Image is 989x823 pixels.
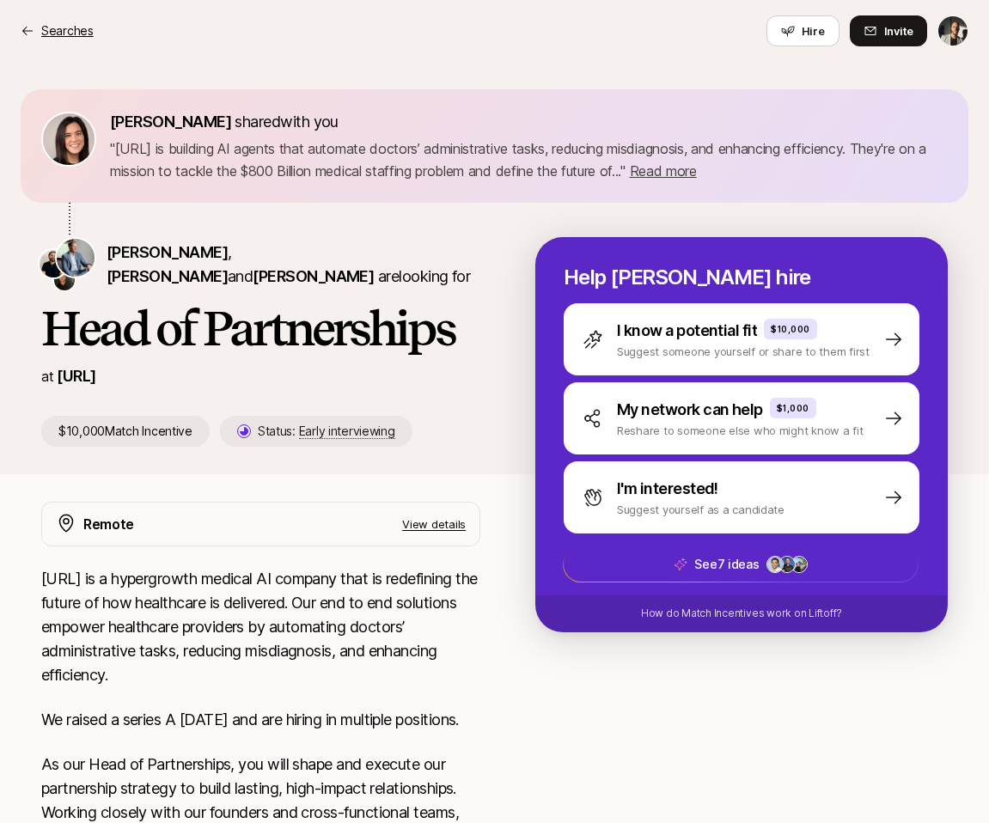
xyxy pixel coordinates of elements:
[41,708,480,732] p: We raised a series A [DATE] and are hiring in multiple positions.
[41,567,480,687] p: [URL] is a hypergrowth medical AI company that is redefining the future of how healthcare is deli...
[83,513,134,535] p: Remote
[617,319,757,343] p: I know a potential fit
[41,21,94,41] p: Searches
[107,241,480,289] p: are looking for
[641,606,842,621] p: How do Match Incentives work on Liftoff?
[57,239,95,277] img: Taylor Berghane
[767,557,783,572] img: c8ee6121_6e41_40dc_9851_85bbd6b2dfcd.jpg
[766,15,839,46] button: Hire
[850,15,927,46] button: Invite
[258,421,395,442] p: Status:
[617,343,870,360] p: Suggest someone yourself or share to them first
[402,515,466,533] p: View details
[253,267,374,285] span: [PERSON_NAME]
[777,401,809,415] p: $1,000
[563,546,919,582] button: See7 ideas
[791,557,807,572] img: 47272675_1f45_478b_93cf_e599354817bb.jpg
[107,267,228,285] span: [PERSON_NAME]
[228,267,374,285] span: and
[779,557,795,572] img: f4a22e50_eb51_4d37_bc7e_a3a1539ec4f2.jpg
[57,367,95,385] a: [URL]
[41,302,480,354] h1: Head of Partnerships
[107,243,228,261] span: [PERSON_NAME]
[110,113,231,131] span: [PERSON_NAME]
[694,554,759,575] p: See 7 ideas
[937,15,968,46] button: Justin Renard
[43,113,95,165] img: 71d7b91d_d7cb_43b4_a7ea_a9b2f2cc6e03.jpg
[771,322,810,336] p: $10,000
[110,110,345,134] p: shared
[564,265,919,290] p: Help [PERSON_NAME] hire
[802,22,825,40] span: Hire
[41,365,53,387] p: at
[299,424,395,439] span: Early interviewing
[938,16,968,46] img: Justin Renard
[41,416,210,447] p: $10,000 Match Incentive
[884,22,913,40] span: Invite
[617,501,784,518] p: Suggest yourself as a candidate
[280,113,339,131] span: with you
[54,270,75,290] img: Myles Elliott
[630,162,697,180] span: Read more
[617,422,864,439] p: Reshare to someone else who might know a fit
[617,398,763,422] p: My network can help
[40,250,67,277] img: Michael Tannenbaum
[110,137,948,182] p: " [URL] is building AI agents that automate doctors’ administrative tasks, reducing misdiagnosis,...
[617,477,718,501] p: I'm interested!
